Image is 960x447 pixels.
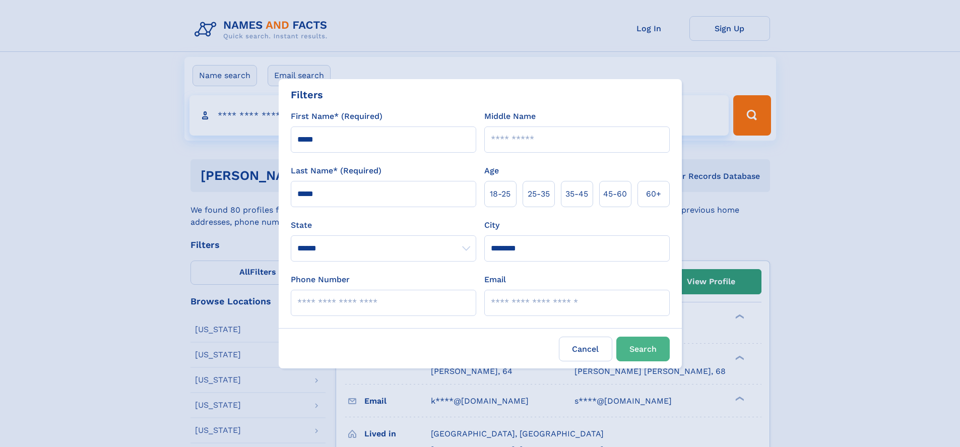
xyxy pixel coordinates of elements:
span: 18‑25 [490,188,510,200]
span: 60+ [646,188,661,200]
span: 45‑60 [603,188,627,200]
label: Last Name* (Required) [291,165,381,177]
label: City [484,219,499,231]
label: Cancel [559,337,612,361]
span: 35‑45 [565,188,588,200]
label: Age [484,165,499,177]
label: State [291,219,476,231]
label: Phone Number [291,274,350,286]
span: 25‑35 [528,188,550,200]
label: Email [484,274,506,286]
label: Middle Name [484,110,536,122]
label: First Name* (Required) [291,110,382,122]
button: Search [616,337,670,361]
div: Filters [291,87,323,102]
